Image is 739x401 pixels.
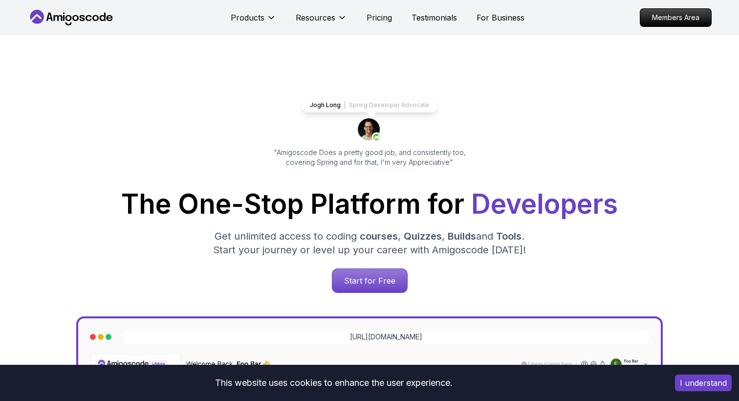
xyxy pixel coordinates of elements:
[471,188,618,220] span: Developers
[358,118,381,142] img: josh long
[260,148,479,167] p: "Amigoscode Does a pretty good job, and consistently too, covering Spring and for that, I'm very ...
[296,12,347,31] button: Resources
[350,332,422,342] a: [URL][DOMAIN_NAME]
[640,9,711,26] p: Members Area
[35,191,704,218] h1: The One-Stop Platform for
[231,12,276,31] button: Products
[205,229,534,257] p: Get unlimited access to coding , , and . Start your journey or level up your career with Amigosco...
[640,8,712,27] a: Members Area
[404,230,442,242] span: Quizzes
[332,268,408,293] a: Start for Free
[349,101,429,109] p: Spring Developer Advocate
[332,269,407,292] p: Start for Free
[496,230,522,242] span: Tools
[360,230,398,242] span: courses
[296,12,335,23] p: Resources
[231,12,264,23] p: Products
[412,12,457,23] a: Testimonials
[310,101,341,109] p: Jogh Long
[7,372,660,394] div: This website uses cookies to enhance the user experience.
[675,375,732,391] button: Accept cookies
[367,12,392,23] a: Pricing
[477,12,524,23] a: For Business
[448,230,476,242] span: Builds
